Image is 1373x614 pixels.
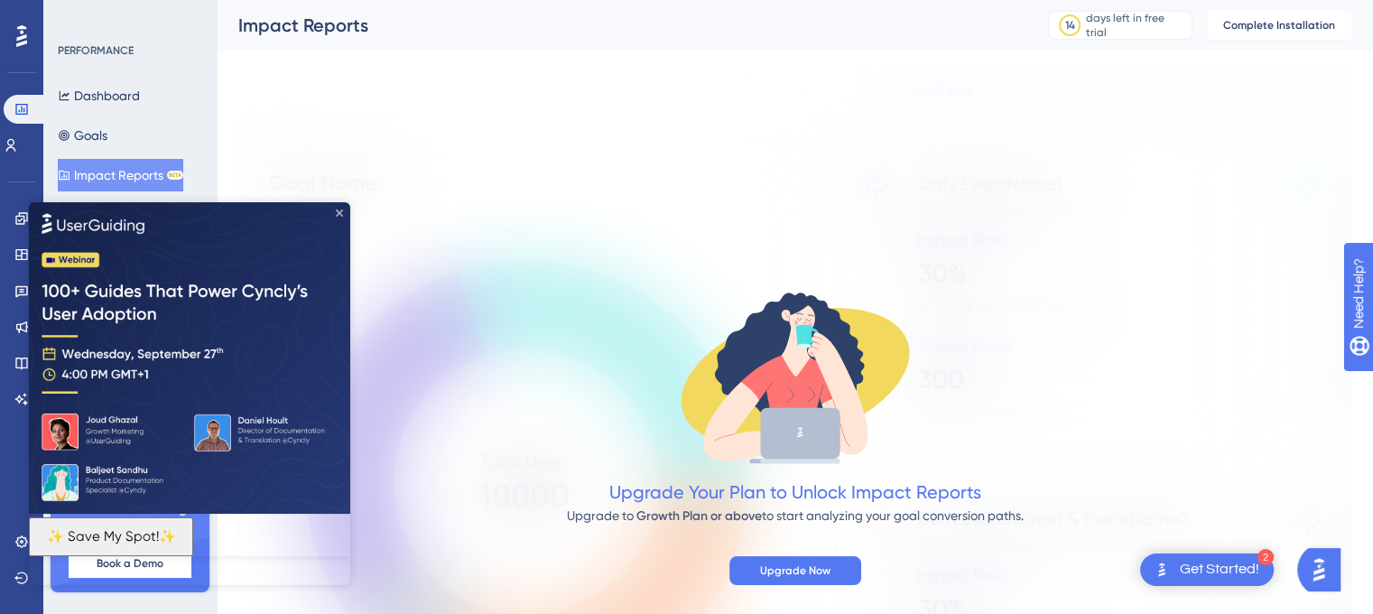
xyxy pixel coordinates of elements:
div: Get Started! [1180,560,1259,580]
div: BETA [167,171,183,180]
div: 2 [1257,549,1274,565]
span: Need Help? [42,5,113,26]
div: 14 [1065,18,1075,33]
span: Growth Plan or above [636,508,762,524]
span: Upgrade to to start analyzing your goal conversion paths. [567,508,1024,523]
button: Impact ReportsBETA [58,159,183,191]
div: Impact Reports [238,13,1003,38]
iframe: UserGuiding AI Assistant Launcher [1297,543,1351,597]
button: Dashboard [58,79,140,112]
span: Upgrade Your Plan to Unlock Impact Reports [609,481,981,503]
button: Upgrade Now [729,556,861,585]
div: PERFORMANCE [58,43,134,58]
div: Open Get Started! checklist, remaining modules: 2 [1140,554,1274,586]
div: days left in free trial [1086,11,1186,40]
img: launcher-image-alternative-text [1151,559,1173,581]
span: Upgrade Now [760,563,830,578]
span: Complete Installation [1223,18,1335,33]
div: Close Preview [307,7,314,14]
button: Complete Installation [1207,11,1351,40]
button: Goals [58,119,107,152]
